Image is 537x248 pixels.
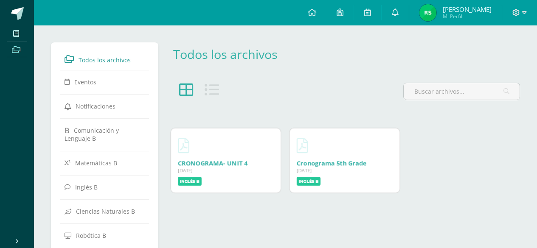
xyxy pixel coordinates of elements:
[65,98,145,114] a: Notificaciones
[65,155,145,170] a: Matemáticas B
[443,13,492,20] span: Mi Perfil
[178,159,274,167] div: Descargar CRONOGRAMA- UNIT 4.pdf
[75,159,117,167] span: Matemáticas B
[76,102,115,110] span: Notificaciones
[178,135,189,156] a: Descargar CRONOGRAMA- UNIT 4.pdf
[65,203,145,219] a: Ciencias Naturales B
[76,207,135,215] span: Ciencias Naturales B
[65,126,119,142] span: Comunicación y Lenguaje B
[65,123,145,146] a: Comunicación y Lenguaje B
[65,51,145,67] a: Todos los archivos
[65,179,145,195] a: Inglés B
[178,159,247,167] a: CRONOGRAMA- UNIT 4
[75,183,98,191] span: Inglés B
[297,177,321,186] label: Inglés B
[173,46,278,62] a: Todos los archivos
[297,159,393,167] div: Descargar Cronograma 5th Grade.pdf
[74,78,96,86] span: Eventos
[178,177,202,186] label: Inglés B
[404,83,520,100] input: Buscar archivos...
[76,231,106,240] span: Robótica B
[65,74,145,89] a: Eventos
[419,4,436,21] img: e8dad5824b051cc7d13a0df8db29d873.png
[178,167,274,173] div: [DATE]
[65,228,145,243] a: Robótica B
[297,167,393,173] div: [DATE]
[443,5,492,14] span: [PERSON_NAME]
[79,56,131,64] span: Todos los archivos
[297,159,367,167] a: Cronograma 5th Grade
[297,135,308,156] a: Descargar Cronograma 5th Grade.pdf
[173,46,290,62] div: Todos los archivos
